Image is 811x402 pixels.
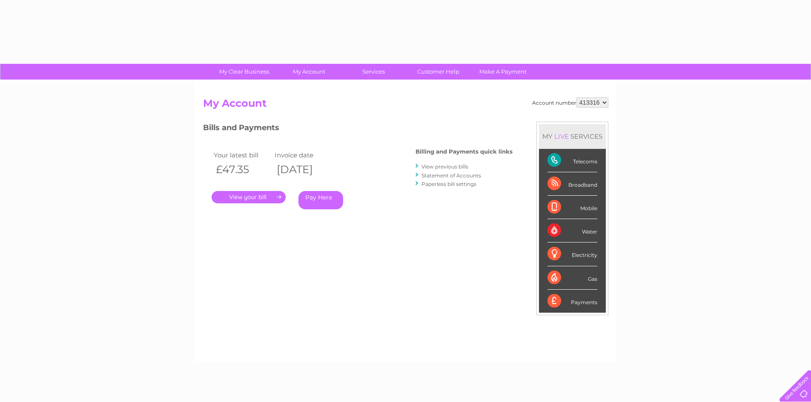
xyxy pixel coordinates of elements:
div: Payments [547,290,597,313]
h2: My Account [203,97,608,114]
a: My Clear Business [209,64,279,80]
div: Electricity [547,242,597,266]
a: My Account [274,64,344,80]
a: . [212,191,286,203]
div: Gas [547,266,597,290]
div: Broadband [547,172,597,196]
a: Services [338,64,409,80]
a: Make A Payment [468,64,538,80]
div: Account number [532,97,608,108]
a: Paperless bill settings [421,181,476,187]
a: Pay Here [298,191,343,209]
td: Your latest bill [212,149,273,161]
td: Invoice date [272,149,334,161]
h3: Bills and Payments [203,122,513,137]
div: MY SERVICES [539,124,606,148]
a: Customer Help [403,64,473,80]
div: Mobile [547,196,597,219]
th: £47.35 [212,161,273,178]
th: [DATE] [272,161,334,178]
a: View previous bills [421,163,468,170]
div: Water [547,219,597,242]
div: Telecoms [547,149,597,172]
div: LIVE [553,132,570,140]
h4: Billing and Payments quick links [416,148,513,155]
a: Statement of Accounts [421,172,481,179]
